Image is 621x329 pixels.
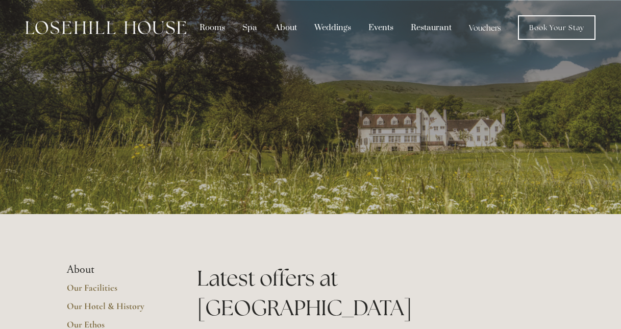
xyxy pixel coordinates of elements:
div: Rooms [192,18,233,37]
a: Vouchers [461,18,509,37]
div: Events [361,18,401,37]
h1: Latest offers at [GEOGRAPHIC_DATA] [197,263,555,323]
li: About [67,263,164,276]
a: Our Facilities [67,282,164,300]
div: Restaurant [403,18,459,37]
a: Our Hotel & History [67,300,164,319]
div: About [267,18,305,37]
img: Losehill House [26,21,186,34]
div: Weddings [307,18,359,37]
div: Spa [235,18,265,37]
a: Book Your Stay [518,15,595,40]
